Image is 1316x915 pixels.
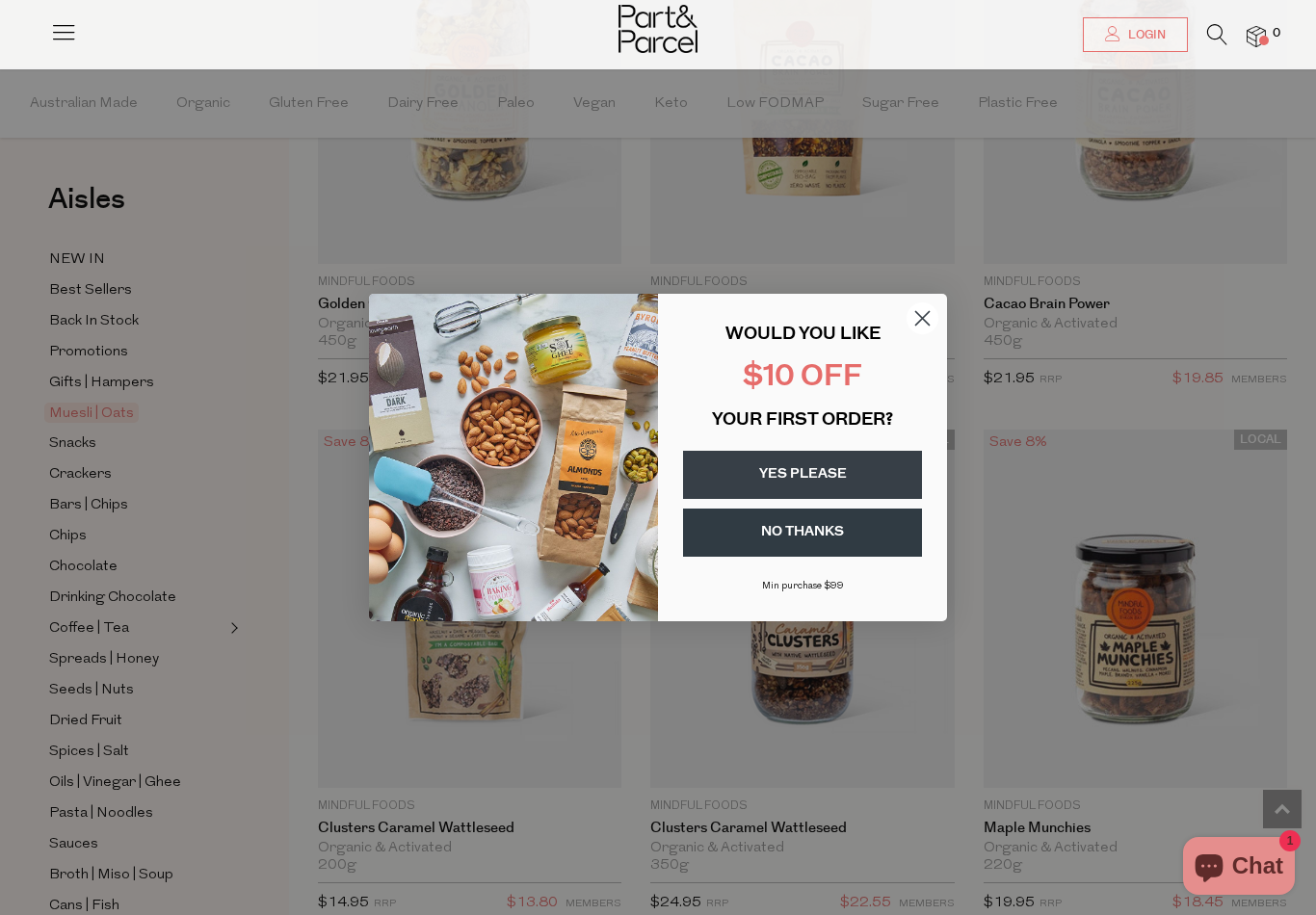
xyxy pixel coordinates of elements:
a: 0 [1247,26,1266,46]
span: YOUR FIRST ORDER? [712,412,893,430]
button: Close dialog [906,301,939,335]
span: WOULD YOU LIKE [725,327,881,344]
span: Min purchase $99 [762,581,844,591]
a: Login [1083,17,1188,52]
button: YES PLEASE [683,451,922,499]
span: $10 OFF [743,363,862,393]
img: 43fba0fb-7538-40bc-babb-ffb1a4d097bc.jpeg [369,294,658,621]
inbox-online-store-chat: Shopify online store chat [1177,837,1301,900]
img: Part&Parcel [619,5,697,53]
button: NO THANKS [683,509,922,557]
span: 0 [1268,25,1285,42]
span: Login [1123,27,1166,43]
